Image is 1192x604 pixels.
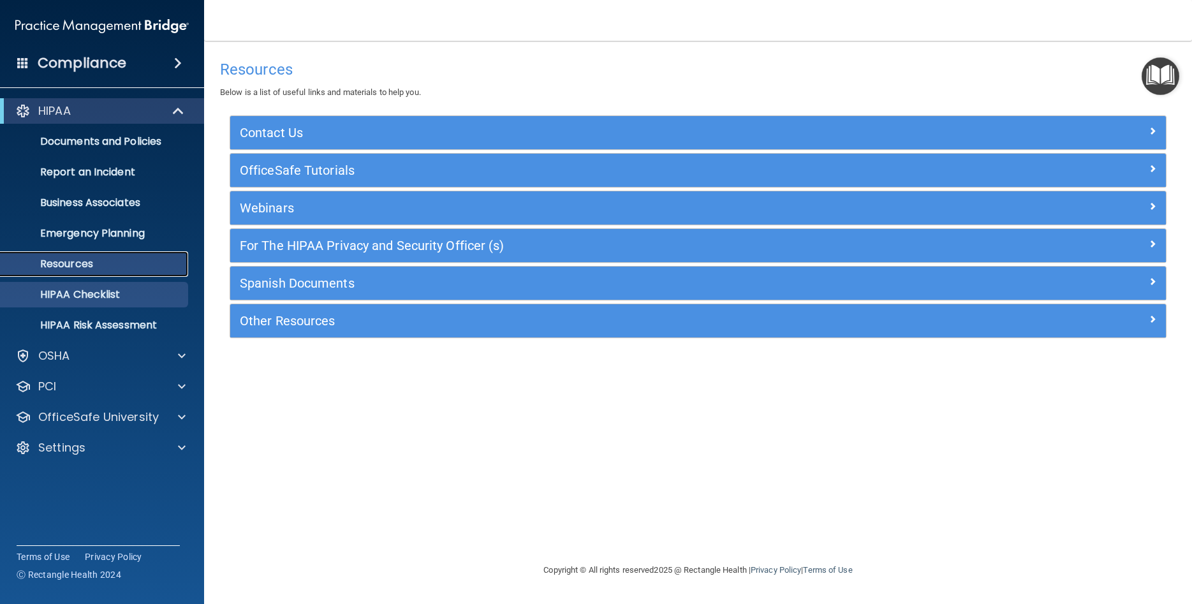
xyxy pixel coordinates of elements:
[85,550,142,563] a: Privacy Policy
[466,550,931,591] div: Copyright © All rights reserved 2025 @ Rectangle Health | |
[240,311,1156,331] a: Other Resources
[8,258,182,270] p: Resources
[38,103,71,119] p: HIPAA
[240,126,922,140] h5: Contact Us
[971,513,1177,564] iframe: Drift Widget Chat Controller
[240,314,922,328] h5: Other Resources
[38,54,126,72] h4: Compliance
[8,288,182,301] p: HIPAA Checklist
[751,565,801,575] a: Privacy Policy
[15,13,189,39] img: PMB logo
[15,379,186,394] a: PCI
[17,568,121,581] span: Ⓒ Rectangle Health 2024
[803,565,852,575] a: Terms of Use
[15,103,185,119] a: HIPAA
[8,135,182,148] p: Documents and Policies
[38,379,56,394] p: PCI
[15,409,186,425] a: OfficeSafe University
[240,239,922,253] h5: For The HIPAA Privacy and Security Officer (s)
[1142,57,1179,95] button: Open Resource Center
[240,276,922,290] h5: Spanish Documents
[15,440,186,455] a: Settings
[8,319,182,332] p: HIPAA Risk Assessment
[17,550,70,563] a: Terms of Use
[8,227,182,240] p: Emergency Planning
[240,163,922,177] h5: OfficeSafe Tutorials
[240,122,1156,143] a: Contact Us
[220,87,421,97] span: Below is a list of useful links and materials to help you.
[220,61,1176,78] h4: Resources
[38,409,159,425] p: OfficeSafe University
[8,166,182,179] p: Report an Incident
[15,348,186,364] a: OSHA
[8,196,182,209] p: Business Associates
[240,235,1156,256] a: For The HIPAA Privacy and Security Officer (s)
[240,160,1156,180] a: OfficeSafe Tutorials
[38,348,70,364] p: OSHA
[38,440,85,455] p: Settings
[240,273,1156,293] a: Spanish Documents
[240,198,1156,218] a: Webinars
[240,201,922,215] h5: Webinars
